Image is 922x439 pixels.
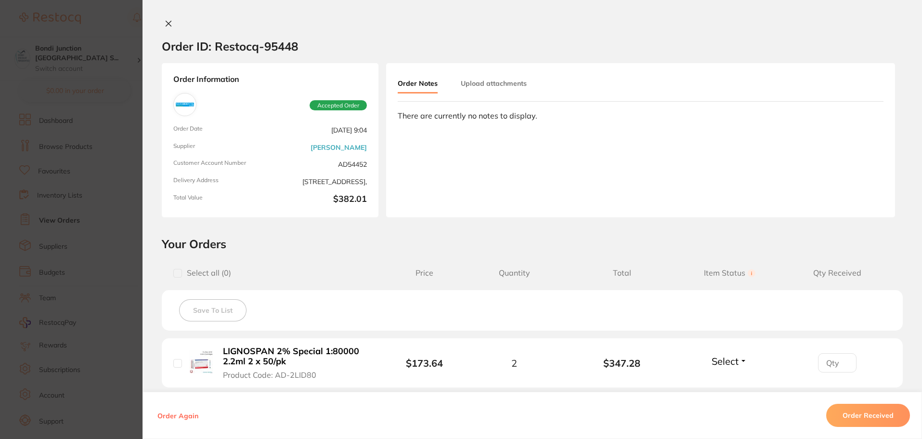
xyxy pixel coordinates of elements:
span: Select [712,355,739,367]
button: Order Again [155,411,201,420]
button: LIGNOSPAN 2% Special 1:80000 2.2ml 2 x 50/pk Product Code: AD-2LID80 [220,346,375,380]
strong: Order Information [173,75,367,85]
span: [DATE] 9:04 [274,125,367,135]
button: Save To List [179,299,247,321]
input: Qty [818,353,857,372]
img: LIGNOSPAN 2% Special 1:80000 2.2ml 2 x 50/pk [189,350,213,374]
h2: Order ID: Restocq- 95448 [162,39,298,53]
a: [PERSON_NAME] [311,144,367,151]
span: Product Code: AD-2LID80 [223,371,316,379]
button: Upload attachments [461,75,527,92]
h2: Your Orders [162,237,903,251]
span: Delivery Address [173,177,266,186]
span: Total Value [173,194,266,206]
b: $382.01 [274,194,367,206]
span: Supplier [173,143,266,152]
div: There are currently no notes to display. [398,111,883,120]
span: Item Status [676,268,784,278]
span: Customer Account Number [173,160,266,169]
span: Select all ( 0 ) [182,268,231,278]
span: Accepted Order [310,100,367,111]
img: Adam Dental [176,95,194,114]
span: Price [389,268,460,278]
span: 2 [511,358,517,369]
b: $173.64 [406,357,443,369]
span: Order Date [173,125,266,135]
span: AD54452 [274,160,367,169]
b: LIGNOSPAN 2% Special 1:80000 2.2ml 2 x 50/pk [223,346,372,366]
button: Order Notes [398,75,438,93]
span: [STREET_ADDRESS], [274,177,367,186]
button: Order Received [826,404,910,427]
button: Select [709,355,750,367]
span: Quantity [460,268,568,278]
span: Qty Received [783,268,891,278]
span: Total [568,268,676,278]
b: $347.28 [568,358,676,369]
